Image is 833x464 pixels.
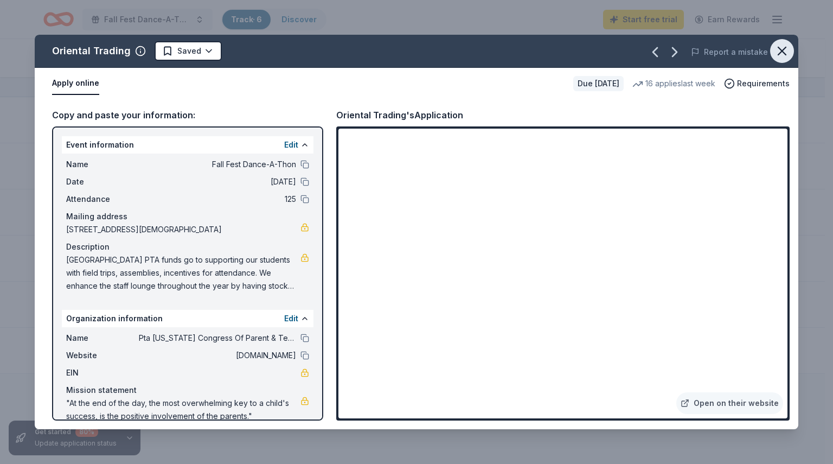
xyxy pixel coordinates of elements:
span: Fall Fest Dance-A-Thon [139,158,296,171]
button: Saved [155,41,222,61]
span: Date [66,175,139,188]
button: Apply online [52,72,99,95]
div: Mission statement [66,384,309,397]
button: Report a mistake [691,46,768,59]
div: Organization information [62,310,313,327]
div: Copy and paste your information: [52,108,323,122]
div: Due [DATE] [573,76,624,91]
span: Pta [US_STATE] Congress Of Parent & Teachers Inc [139,332,296,345]
span: [DOMAIN_NAME] [139,349,296,362]
div: Oriental Trading [52,42,131,60]
span: Name [66,332,139,345]
span: Website [66,349,139,362]
span: [GEOGRAPHIC_DATA] PTA funds go to supporting our students with field trips, assemblies, incentive... [66,253,300,293]
button: Edit [284,312,298,325]
span: Requirements [737,77,790,90]
span: "At the end of the day, the most overwhelming key to a child's success, is the positive involveme... [66,397,300,436]
button: Edit [284,138,298,151]
a: Open on their website [676,392,783,414]
div: Oriental Trading's Application [336,108,463,122]
span: Attendance [66,193,139,206]
span: EIN [66,366,139,379]
div: Event information [62,136,313,154]
div: Description [66,240,309,253]
span: [DATE] [139,175,296,188]
div: 16 applies last week [632,77,715,90]
span: [STREET_ADDRESS][DEMOGRAPHIC_DATA] [66,223,300,236]
div: Mailing address [66,210,309,223]
span: Name [66,158,139,171]
span: 125 [139,193,296,206]
span: Saved [177,45,201,58]
button: Requirements [724,77,790,90]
